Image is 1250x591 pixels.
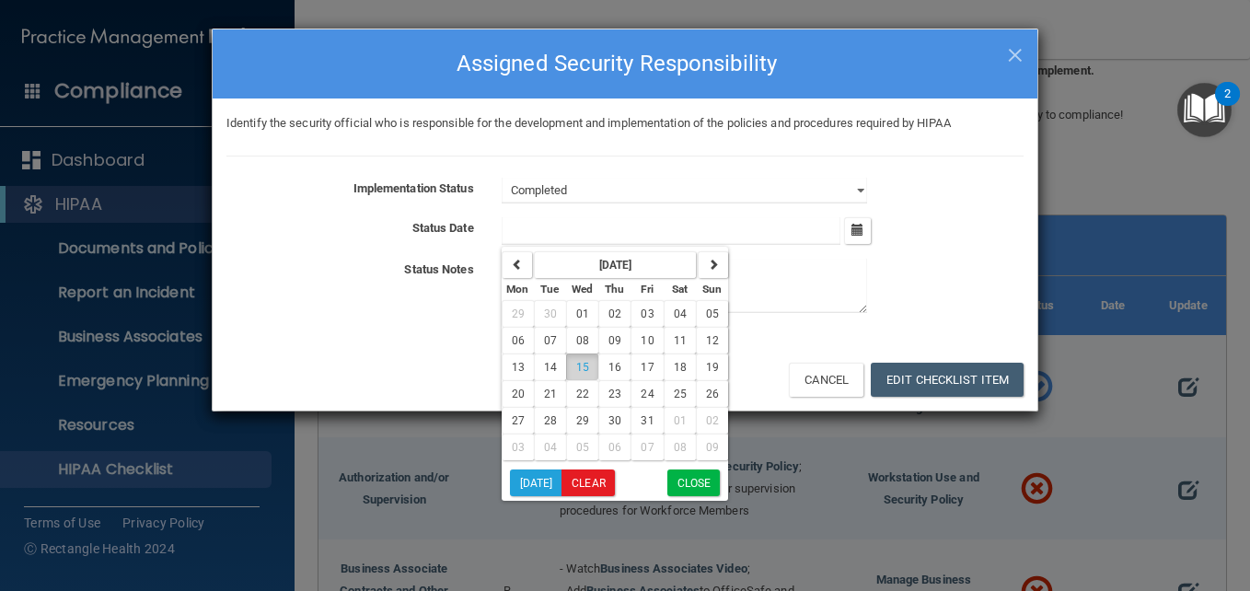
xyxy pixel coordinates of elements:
div: 2 [1224,94,1231,118]
button: 19 [696,353,728,380]
small: Saturday [672,283,688,295]
button: 31 [631,407,663,434]
span: 24 [641,388,654,400]
span: 10 [641,334,654,347]
button: Close [667,469,721,496]
button: 04 [664,300,696,327]
span: 05 [576,441,589,454]
span: 25 [674,388,687,400]
span: 06 [608,441,621,454]
b: Status Notes [404,262,473,276]
span: 18 [674,361,687,374]
span: 15 [576,361,589,374]
small: Sunday [702,283,722,295]
button: 24 [631,380,663,407]
span: 30 [544,307,557,320]
span: 02 [706,414,719,427]
button: 06 [502,327,534,353]
button: 14 [534,353,566,380]
button: 21 [534,380,566,407]
span: 13 [512,361,525,374]
span: 22 [576,388,589,400]
span: 02 [608,307,621,320]
button: 11 [664,327,696,353]
span: 11 [674,334,687,347]
button: 08 [566,327,598,353]
small: Monday [506,283,528,295]
button: 29 [502,300,534,327]
span: 01 [674,414,687,427]
span: 05 [706,307,719,320]
button: 26 [696,380,728,407]
small: Friday [641,283,654,295]
strong: [DATE] [599,259,632,272]
span: 16 [608,361,621,374]
button: 28 [534,407,566,434]
button: 05 [696,300,728,327]
span: 28 [544,414,557,427]
span: 30 [608,414,621,427]
button: 30 [534,300,566,327]
button: 05 [566,434,598,460]
small: Tuesday [540,283,559,295]
span: 26 [706,388,719,400]
button: 09 [598,327,631,353]
span: 09 [608,334,621,347]
button: 09 [696,434,728,460]
small: Wednesday [572,283,593,295]
button: 03 [502,434,534,460]
div: Identify the security official who is responsible for the development and implementation of the p... [213,112,1037,134]
span: 08 [674,441,687,454]
button: 15 [566,353,598,380]
button: 01 [566,300,598,327]
button: 12 [696,327,728,353]
span: 04 [544,441,557,454]
button: Edit Checklist Item [871,363,1024,397]
span: 04 [674,307,687,320]
button: Open Resource Center, 2 new notifications [1177,83,1232,137]
button: 23 [598,380,631,407]
button: 30 [598,407,631,434]
span: 01 [576,307,589,320]
span: 07 [641,441,654,454]
button: 02 [598,300,631,327]
button: 07 [534,327,566,353]
span: 31 [641,414,654,427]
small: Thursday [605,283,624,295]
span: × [1007,34,1024,71]
button: 17 [631,353,663,380]
span: 07 [544,334,557,347]
span: 03 [512,441,525,454]
button: 03 [631,300,663,327]
span: 27 [512,414,525,427]
button: 01 [664,407,696,434]
span: 06 [512,334,525,347]
button: 07 [631,434,663,460]
span: 20 [512,388,525,400]
button: 13 [502,353,534,380]
h4: Assigned Security Responsibility [226,43,1024,84]
button: [DATE] [510,469,562,496]
button: 06 [598,434,631,460]
b: Implementation Status [353,181,474,195]
button: 02 [696,407,728,434]
span: 03 [641,307,654,320]
button: 20 [502,380,534,407]
button: Clear [561,469,615,496]
button: 04 [534,434,566,460]
button: 22 [566,380,598,407]
button: 16 [598,353,631,380]
button: Cancel [789,363,863,397]
button: 25 [664,380,696,407]
button: 27 [502,407,534,434]
span: 12 [706,334,719,347]
b: Status Date [412,221,474,235]
button: 29 [566,407,598,434]
span: 21 [544,388,557,400]
span: 08 [576,334,589,347]
span: 19 [706,361,719,374]
span: 14 [544,361,557,374]
span: 23 [608,388,621,400]
span: 09 [706,441,719,454]
button: 08 [664,434,696,460]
